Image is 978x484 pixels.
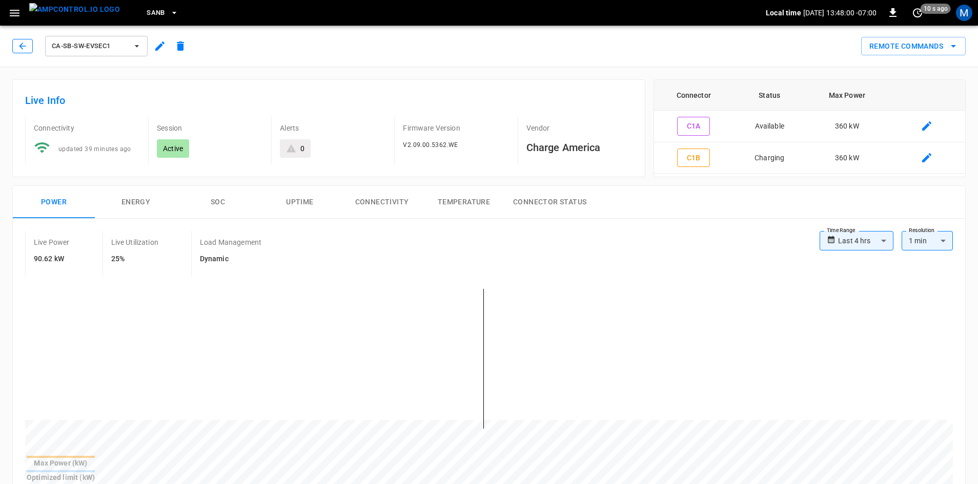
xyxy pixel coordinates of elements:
img: ampcontrol.io logo [29,3,120,16]
td: 360 kW [806,142,888,174]
button: Energy [95,186,177,219]
span: updated 39 minutes ago [58,145,131,153]
p: Firmware Version [403,123,509,133]
h6: Dynamic [200,254,261,265]
button: Remote Commands [861,37,966,56]
button: Power [13,186,95,219]
button: C1A [677,117,710,136]
button: Connector Status [505,186,595,219]
button: SanB [142,3,182,23]
p: [DATE] 13:48:00 -07:00 [803,8,877,18]
span: ca-sb-sw-evseC1 [52,40,128,52]
button: Uptime [259,186,341,219]
button: Connectivity [341,186,423,219]
table: connector table [654,80,965,174]
th: Max Power [806,80,888,111]
p: Active [163,143,183,154]
div: Last 4 hrs [838,231,893,250]
p: Connectivity [34,123,140,133]
div: 0 [300,143,304,154]
label: Resolution [909,226,934,235]
button: C1B [677,149,710,167]
td: Charging [733,142,806,174]
label: Time Range [827,226,855,235]
h6: Charge America [526,139,633,156]
p: Live Utilization [111,237,158,247]
div: remote commands options [861,37,966,56]
p: Local time [766,8,801,18]
p: Vendor [526,123,633,133]
p: Load Management [200,237,261,247]
th: Status [733,80,806,111]
span: V2.09.00.5362.WE [403,141,458,149]
div: profile-icon [956,5,972,21]
button: Temperature [423,186,505,219]
td: 360 kW [806,111,888,142]
h6: 90.62 kW [34,254,70,265]
button: ca-sb-sw-evseC1 [45,36,148,56]
th: Connector [654,80,733,111]
p: Live Power [34,237,70,247]
button: SOC [177,186,259,219]
p: Alerts [280,123,386,133]
h6: Live Info [25,92,633,109]
td: Available [733,111,806,142]
span: 10 s ago [921,4,951,14]
span: SanB [147,7,165,19]
h6: 25% [111,254,158,265]
div: 1 min [902,231,953,250]
button: set refresh interval [909,5,926,21]
p: Session [157,123,263,133]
